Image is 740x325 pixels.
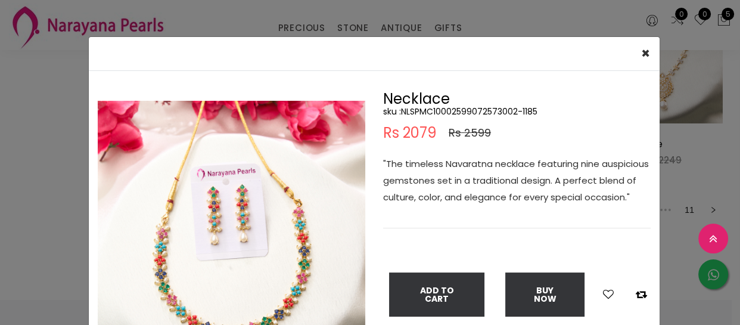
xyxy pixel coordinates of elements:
h2: Necklace [383,92,651,106]
button: Buy Now [505,273,584,317]
span: × [641,44,650,63]
h5: sku : NLSPMC10002599072573002-1185 [383,106,651,117]
button: Add To Cart [389,273,484,317]
p: "The timeless Navaratna necklace featuring nine auspicious gemstones set in a traditional design.... [383,156,651,206]
button: Add to compare [632,287,651,302]
span: Rs 2599 [449,126,491,140]
span: Rs 2079 [383,126,437,140]
button: Add to wishlist [599,287,617,302]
